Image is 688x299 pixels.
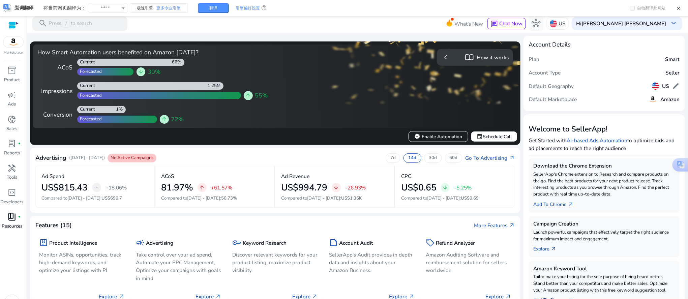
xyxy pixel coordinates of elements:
span: arrow_upward [161,116,168,122]
h5: Product Intelligence [49,240,97,246]
span: Chat Now [500,20,523,27]
span: event [477,133,483,140]
span: donut_small [8,115,17,124]
span: arrow_downward [138,69,144,75]
span: campaign [136,238,145,247]
span: inventory_2 [8,66,17,75]
h5: Campaign Creation [533,221,675,227]
h5: Account Audit [339,240,373,246]
p: SellerApp's Chrome extension to Research and compare products on the go. Find the best products f... [533,171,675,198]
div: 66% [172,59,184,65]
span: edit [672,82,680,90]
h5: Account Type [529,70,561,76]
span: code_blocks [8,188,17,197]
p: Hi [576,21,666,26]
p: 60d [450,155,458,161]
h2: 81.97% [161,182,193,193]
span: US$1.36K [341,195,362,201]
span: campaign [8,91,17,99]
div: 1% [116,107,126,113]
span: What's New [454,18,483,30]
h2: US$994.79 [281,182,327,193]
p: Get Started with to optimize bids and ad placements to reach the right audience [529,137,680,152]
span: arrow_downward [333,185,339,191]
p: Ad Revenue [281,172,309,180]
span: US$0.69 [461,195,479,201]
span: arrow_outward [509,155,515,161]
a: Explorearrow_outward [533,242,563,253]
p: Compared to : [41,195,148,202]
p: Tailor make your listing for the sole purpose of being heard better. Stand better than your compe... [533,274,675,294]
h4: How Smart Automation users benefited on Amazon [DATE]? [37,49,272,56]
p: Ad Spend [41,172,64,180]
h5: How it works [477,55,509,61]
a: Go To Advertisingarrow_outward [466,154,515,162]
h4: Features (15) [35,222,72,229]
p: Reports [4,150,20,157]
h4: Advertising [35,154,66,161]
p: ([DATE] - [DATE]) [69,155,105,161]
p: Developers [1,199,24,206]
p: Compared to : [401,195,509,202]
div: Forecasted [77,93,102,99]
p: 30d [429,155,437,161]
span: Schedule Call [477,133,512,140]
span: fiber_manual_record [18,142,21,145]
h4: Account Details [529,41,571,48]
p: Product [4,77,20,84]
p: Compared to : [161,195,268,202]
p: Monitor ASINs, opportunities, track high-demand keywords, and optimize your listings with PI [39,251,125,274]
img: amazon.svg [3,36,24,48]
button: verifiedEnable Automation [409,131,468,142]
span: arrow_downward [442,185,448,191]
button: eventSchedule Call [471,131,517,142]
p: Discover relevant keywords for your product listing, maximize product visibility [233,251,318,274]
p: ACoS [161,172,174,180]
p: +18.06% [106,185,127,190]
p: Resources [2,223,22,230]
h5: Smart [665,56,680,62]
span: - [95,183,98,192]
span: / [63,20,69,28]
span: [DATE] - [DATE] [427,195,460,201]
p: Compared to : [281,195,388,202]
a: AI-based Ads Automation [567,137,628,144]
div: Conversion [37,110,73,119]
p: Sales [7,126,18,132]
p: 7d [390,155,396,161]
h5: Seller [665,70,680,76]
span: chat [490,20,498,28]
span: arrow_outward [551,246,557,252]
h5: Advertising [146,240,173,246]
span: keyboard_arrow_down [669,19,678,28]
span: arrow_upward [245,93,251,99]
span: US$690.7 [101,195,122,201]
h5: Default Marketplace [529,96,577,102]
span: 55% [255,91,268,100]
span: Enable Automation [414,133,462,140]
p: Ads [8,101,16,108]
h5: US [662,83,669,89]
b: [PERSON_NAME] [PERSON_NAME] [581,20,666,27]
span: lab_profile [8,139,17,148]
h5: Amazon Keyword Tool [533,266,675,272]
a: More Featuresarrow_outward [474,221,515,229]
p: Amazon Auditing Software and reimbursement solution for sellers worldwide. [426,251,511,274]
span: verified [414,133,420,140]
span: [DATE] - [DATE] [187,195,220,201]
span: arrow_upward [199,185,205,191]
span: chevron_left [441,53,450,62]
span: 50.73% [221,195,237,201]
button: hub [529,16,544,31]
h5: Refund Analyzer [436,240,475,246]
div: Current [77,59,95,65]
span: package [39,238,48,247]
div: Impressions [37,87,73,95]
p: Take control over your ad spend, Automate your PPC Management, Optimize your campaigns with goals... [136,251,221,282]
p: 14d [408,155,416,161]
div: 1.25M [208,83,223,89]
span: 30% [148,67,160,76]
span: arrow_outward [568,202,574,208]
span: search [38,19,47,28]
span: hub [532,19,540,28]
